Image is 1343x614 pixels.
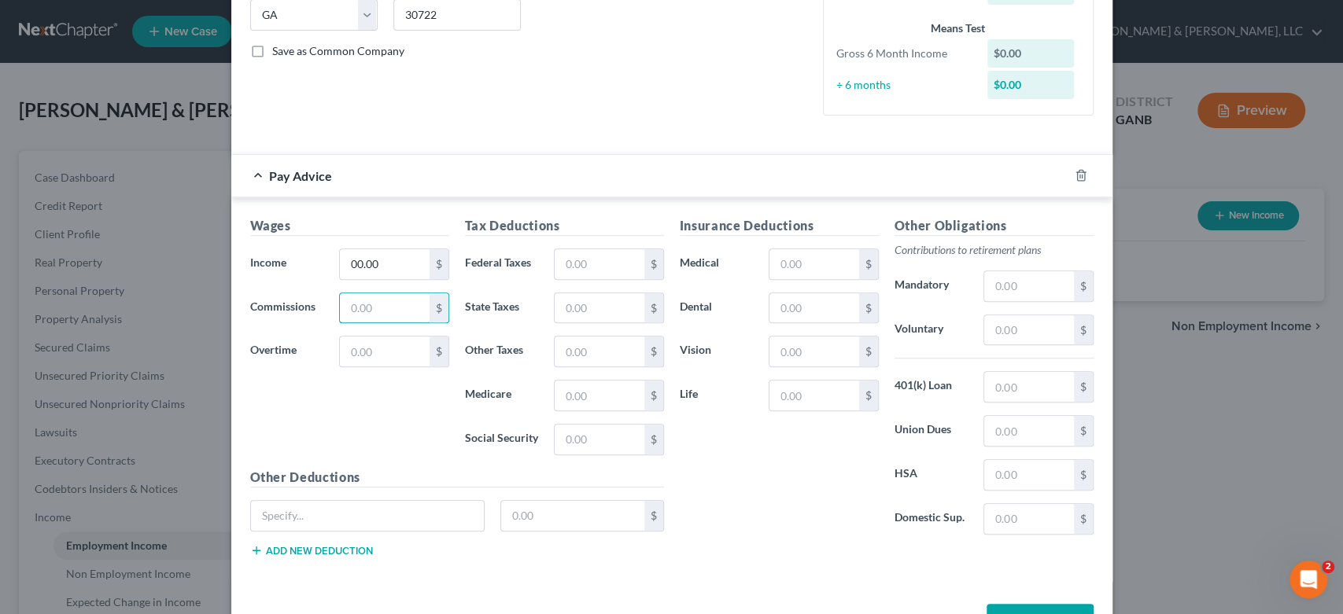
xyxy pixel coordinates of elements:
label: Domestic Sup. [887,503,976,535]
input: 0.00 [984,416,1073,446]
label: Mandatory [887,270,976,302]
label: Social Security [457,424,547,455]
div: $ [859,293,878,323]
h5: Tax Deductions [465,216,664,236]
div: ÷ 6 months [828,77,980,93]
div: $ [1074,315,1093,345]
div: Means Test [836,20,1080,36]
div: $0.00 [987,39,1074,68]
label: Overtime [242,336,332,367]
input: 0.00 [555,425,644,454]
span: 2 [1322,561,1334,573]
label: State Taxes [457,292,547,324]
button: Add new deduction [250,544,373,557]
label: 401(k) Loan [887,371,976,403]
label: Other Taxes [457,336,547,367]
input: 0.00 [340,249,429,279]
label: Medical [672,248,762,280]
span: Income [250,256,286,269]
iframe: Intercom live chat [1290,561,1327,598]
input: 0.00 [769,336,858,366]
div: $ [1074,372,1093,402]
div: $ [1074,460,1093,490]
span: Save as Common Company [272,44,404,57]
div: $ [644,293,663,323]
label: HSA [887,459,976,491]
div: $ [430,293,448,323]
input: 0.00 [555,381,644,410]
div: $ [644,249,663,279]
label: Vision [672,336,762,367]
label: Dental [672,292,762,324]
div: $ [430,249,448,279]
div: $ [644,381,663,410]
input: 0.00 [340,336,429,366]
label: Union Dues [887,415,976,447]
div: Gross 6 Month Income [828,46,980,61]
div: $ [859,249,878,279]
div: $ [644,336,663,366]
input: 0.00 [555,336,644,366]
input: 0.00 [555,293,644,323]
div: $ [1074,504,1093,534]
label: Medicare [457,380,547,411]
input: 0.00 [769,293,858,323]
div: $ [644,425,663,454]
input: 0.00 [984,504,1073,534]
label: Commissions [242,292,332,324]
div: $ [859,381,878,410]
label: Federal Taxes [457,248,547,280]
label: Voluntary [887,314,976,346]
h5: Other Obligations [895,216,1094,236]
h5: Wages [250,216,449,236]
div: $ [1074,271,1093,301]
div: $ [1074,416,1093,446]
input: 0.00 [340,293,429,323]
input: 0.00 [769,249,858,279]
div: $ [859,336,878,366]
input: 0.00 [984,315,1073,345]
input: 0.00 [984,460,1073,490]
input: 0.00 [984,271,1073,301]
div: $ [644,501,663,531]
h5: Insurance Deductions [680,216,879,236]
p: Contributions to retirement plans [895,242,1094,258]
h5: Other Deductions [250,468,664,487]
label: Life [672,380,762,411]
span: Pay Advice [269,168,332,183]
input: 0.00 [984,372,1073,402]
input: 0.00 [555,249,644,279]
div: $0.00 [987,71,1074,99]
input: Specify... [251,501,485,531]
input: 0.00 [769,381,858,410]
input: 0.00 [501,501,644,531]
div: $ [430,336,448,366]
